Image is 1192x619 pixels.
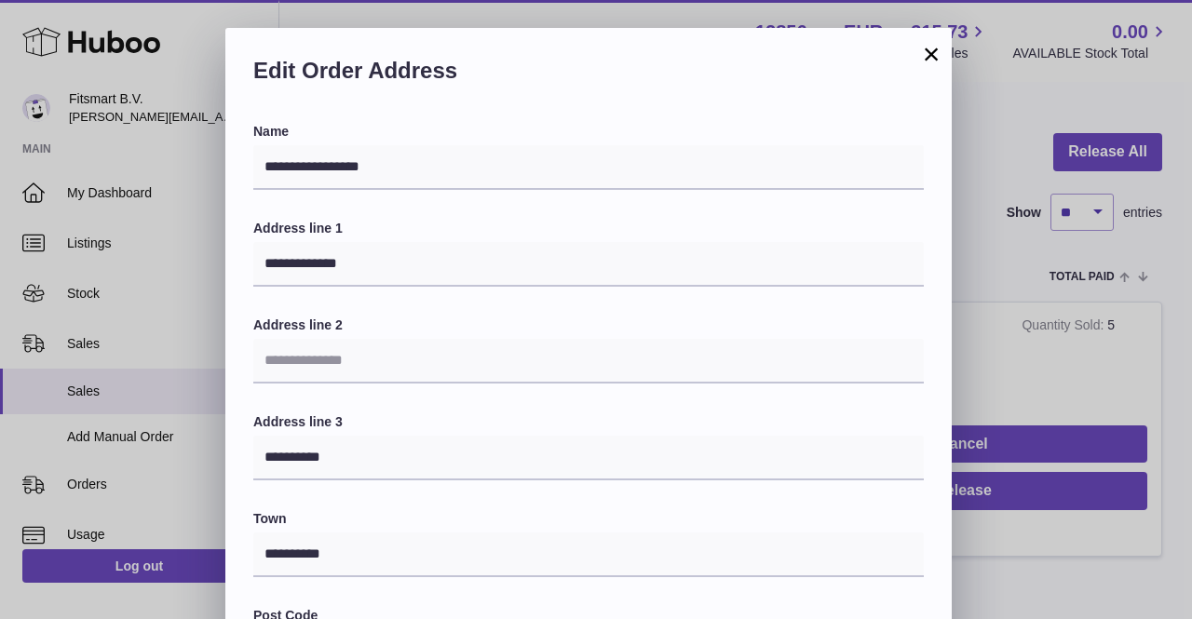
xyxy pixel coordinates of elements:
[253,510,924,528] label: Town
[253,123,924,141] label: Name
[920,43,942,65] button: ×
[253,316,924,334] label: Address line 2
[253,220,924,237] label: Address line 1
[253,56,924,95] h2: Edit Order Address
[253,413,924,431] label: Address line 3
